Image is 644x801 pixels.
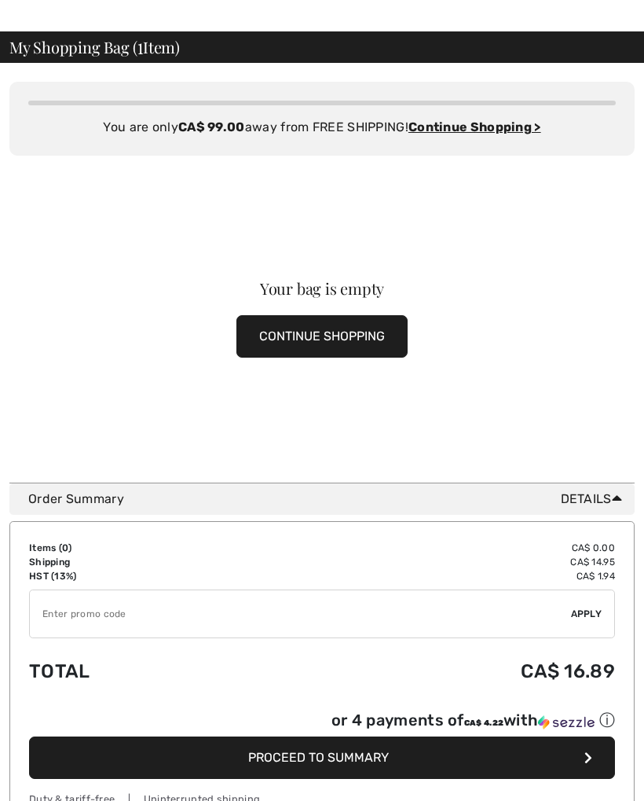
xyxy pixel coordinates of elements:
span: 1 [137,35,143,56]
td: Items ( ) [29,541,259,555]
span: Apply [571,607,602,621]
span: Details [561,490,628,509]
span: CA$ 4.22 [464,718,503,728]
span: My Shopping Bag ( Item) [9,39,180,55]
td: CA$ 16.89 [259,645,615,698]
td: CA$ 0.00 [259,541,615,555]
div: or 4 payments ofCA$ 4.22withSezzle Click to learn more about Sezzle [29,710,615,737]
span: 0 [62,542,68,553]
td: HST (13%) [29,569,259,583]
img: Sezzle [538,715,595,729]
a: Continue Shopping > [408,119,541,134]
strong: CA$ 99.00 [178,119,245,134]
td: CA$ 14.95 [259,555,615,569]
button: Proceed to Summary [29,737,615,779]
td: CA$ 1.94 [259,569,615,583]
div: or 4 payments of with [331,710,615,731]
td: Shipping [29,555,259,569]
input: Promo code [30,590,571,637]
button: CONTINUE SHOPPING [236,315,408,358]
div: Order Summary [28,490,628,509]
td: Total [29,645,259,698]
span: Proceed to Summary [248,750,389,765]
div: You are only away from FREE SHIPPING! [28,118,616,137]
div: Your bag is empty [41,281,603,296]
